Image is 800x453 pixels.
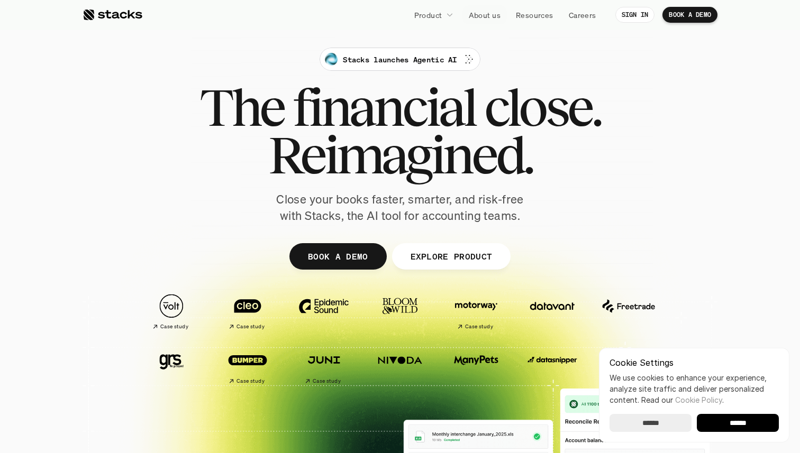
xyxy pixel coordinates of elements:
h2: Case study [160,323,188,330]
p: EXPLORE PRODUCT [410,248,492,264]
p: Stacks launches Agentic AI [343,54,457,65]
span: financial [293,84,475,131]
a: Stacks launches Agentic AI [320,48,480,71]
h2: Case study [313,378,341,384]
a: Case study [215,289,280,335]
a: SIGN IN [615,7,655,23]
span: The [199,84,284,131]
a: About us [462,5,507,24]
a: Case study [139,289,204,335]
a: BOOK A DEMO [662,7,717,23]
p: and more [596,355,661,364]
p: We use cookies to enhance your experience, analyze site traffic and deliver personalized content. [610,372,779,405]
p: BOOK A DEMO [308,248,368,264]
p: Resources [516,10,553,21]
a: Careers [562,5,603,24]
h2: Case study [237,378,265,384]
p: SIGN IN [622,11,649,19]
a: Resources [510,5,560,24]
h2: Case study [237,323,265,330]
a: Case study [215,343,280,389]
a: Case study [443,289,509,335]
span: close. [484,84,601,131]
span: Reimagined. [268,131,532,179]
h2: Case study [465,323,493,330]
a: EXPLORE PRODUCT [392,243,511,270]
p: BOOK A DEMO [669,11,711,19]
p: Product [414,10,442,21]
a: Cookie Policy [675,395,722,404]
a: BOOK A DEMO [289,243,387,270]
p: About us [469,10,501,21]
p: Cookie Settings [610,358,779,367]
a: Case study [291,343,357,389]
span: Read our . [641,395,724,404]
p: Careers [569,10,596,21]
p: Close your books faster, smarter, and risk-free with Stacks, the AI tool for accounting teams. [268,191,532,224]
